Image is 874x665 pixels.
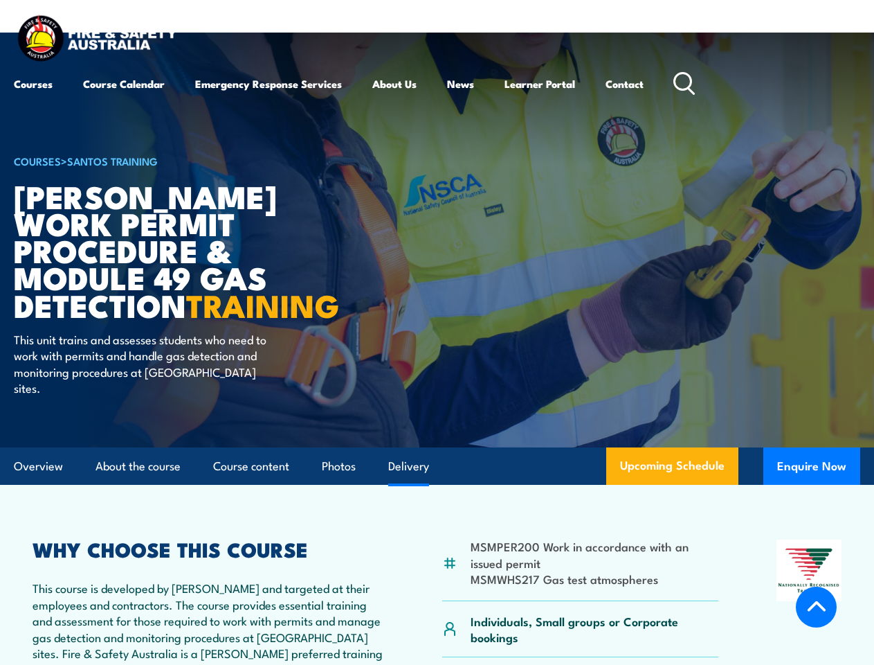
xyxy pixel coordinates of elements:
a: Course content [213,448,289,485]
a: Santos Training [67,153,158,168]
li: MSMWHS217 Gas test atmospheres [471,571,718,587]
a: Course Calendar [83,67,165,100]
h1: [PERSON_NAME] Work Permit Procedure & Module 49 Gas Detection [14,182,356,318]
a: Contact [606,67,644,100]
button: Enquire Now [763,447,860,485]
a: About the course [95,448,181,485]
a: Overview [14,448,63,485]
a: Emergency Response Services [195,67,342,100]
p: This unit trains and assesses students who need to work with permits and handle gas detection and... [14,331,266,396]
h2: WHY CHOOSE THIS COURSE [33,540,383,558]
a: Delivery [388,448,429,485]
a: About Us [372,67,417,100]
li: MSMPER200 Work in accordance with an issued permit [471,538,718,571]
h6: > [14,152,356,169]
a: Learner Portal [504,67,575,100]
img: Nationally Recognised Training logo. [776,540,841,601]
p: Individuals, Small groups or Corporate bookings [471,613,718,646]
strong: TRAINING [186,281,340,328]
a: Photos [322,448,356,485]
a: COURSES [14,153,61,168]
a: Courses [14,67,53,100]
a: News [447,67,474,100]
a: Upcoming Schedule [606,447,738,485]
